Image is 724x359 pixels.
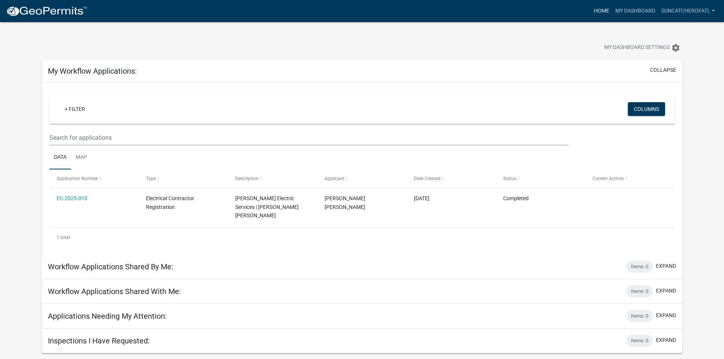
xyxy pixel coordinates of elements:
span: Description [235,176,258,181]
button: collapse [650,66,676,74]
datatable-header-cell: Status [496,169,585,188]
span: Application Number [57,176,98,181]
h5: Inspections I Have Requested: [48,336,150,345]
span: Status [503,176,516,181]
span: 09/22/2025 [414,195,429,201]
a: Data [49,145,71,170]
a: suncatcherofatl [658,4,718,18]
span: Electrical Contractor Registration [146,195,194,210]
span: Current Activity [593,176,624,181]
h5: Applications Needing My Attention: [48,312,167,321]
datatable-header-cell: Current Activity [585,169,674,188]
i: settings [671,43,680,52]
button: Columns [628,102,665,116]
span: My Dashboard Settings [604,43,670,52]
div: collapse [42,82,682,255]
datatable-header-cell: Type [139,169,228,188]
button: My Dashboard Settingssettings [598,40,686,55]
span: Conger Electric Services | Pearson Kilgore [235,195,299,219]
h5: Workflow Applications Shared With Me: [48,287,181,296]
datatable-header-cell: Description [228,169,317,188]
button: expand [656,262,676,270]
div: Items: 0 [626,335,653,347]
a: Home [591,4,612,18]
datatable-header-cell: Application Number [49,169,139,188]
div: Items: 0 [626,261,653,273]
a: My Dashboard [612,4,658,18]
datatable-header-cell: Applicant [317,169,407,188]
h5: Workflow Applications Shared By Me: [48,262,173,271]
input: Search for applications [49,130,568,145]
button: expand [656,287,676,295]
span: Date Created [414,176,440,181]
div: Items: 0 [626,310,653,322]
button: expand [656,336,676,344]
a: Map [71,145,92,170]
a: + Filter [59,102,91,116]
a: EC-2025-010 [57,195,87,201]
span: Applicant [325,176,344,181]
span: Completed [503,195,529,201]
datatable-header-cell: Date Created [407,169,496,188]
button: expand [656,312,676,319]
div: Items: 0 [626,285,653,297]
span: Type [146,176,156,181]
span: Pearson Kilgore [325,195,365,210]
div: 1 total [49,228,675,247]
h5: My Workflow Applications: [48,66,137,76]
